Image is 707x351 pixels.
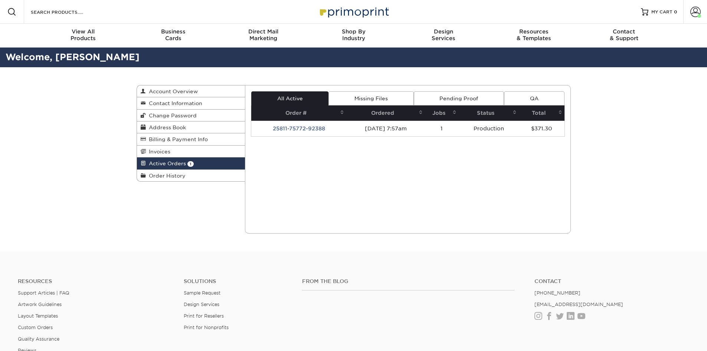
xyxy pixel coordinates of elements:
[18,313,58,319] a: Layout Templates
[489,28,579,35] span: Resources
[651,9,672,15] span: MY CART
[328,91,413,105] a: Missing Files
[425,105,459,121] th: Jobs
[519,105,564,121] th: Total
[137,133,245,145] a: Billing & Payment Info
[128,24,218,48] a: BusinessCards
[534,302,623,307] a: [EMAIL_ADDRESS][DOMAIN_NAME]
[251,121,346,136] td: 25811-75772-92388
[218,28,308,35] span: Direct Mail
[579,28,669,42] div: & Support
[38,28,128,35] span: View All
[18,325,53,330] a: Custom Orders
[302,278,514,285] h4: From the Blog
[317,4,391,20] img: Primoprint
[18,302,62,307] a: Artwork Guidelines
[414,91,504,105] a: Pending Proof
[218,28,308,42] div: Marketing
[187,161,194,167] span: 1
[346,105,425,121] th: Ordered
[38,24,128,48] a: View AllProducts
[504,91,564,105] a: QA
[251,91,328,105] a: All Active
[184,325,229,330] a: Print for Nonprofits
[128,28,218,35] span: Business
[146,100,202,106] span: Contact Information
[146,113,197,118] span: Change Password
[534,290,580,296] a: [PHONE_NUMBER]
[308,28,399,42] div: Industry
[459,121,519,136] td: Production
[18,290,69,296] a: Support Articles | FAQ
[184,302,219,307] a: Design Services
[184,313,224,319] a: Print for Resellers
[579,28,669,35] span: Contact
[30,7,102,16] input: SEARCH PRODUCTS.....
[137,170,245,181] a: Order History
[137,97,245,109] a: Contact Information
[146,160,186,166] span: Active Orders
[146,124,186,130] span: Address Book
[489,24,579,48] a: Resources& Templates
[579,24,669,48] a: Contact& Support
[184,290,220,296] a: Sample Request
[399,28,489,35] span: Design
[128,28,218,42] div: Cards
[137,121,245,133] a: Address Book
[137,146,245,157] a: Invoices
[18,336,59,342] a: Quality Assurance
[489,28,579,42] div: & Templates
[184,278,291,285] h4: Solutions
[399,28,489,42] div: Services
[18,278,173,285] h4: Resources
[308,24,399,48] a: Shop ByIndustry
[146,88,198,94] span: Account Overview
[146,173,186,179] span: Order History
[399,24,489,48] a: DesignServices
[674,9,677,14] span: 0
[146,149,170,155] span: Invoices
[137,157,245,169] a: Active Orders 1
[146,136,208,142] span: Billing & Payment Info
[251,105,346,121] th: Order #
[425,121,459,136] td: 1
[218,24,308,48] a: Direct MailMarketing
[534,278,689,285] a: Contact
[38,28,128,42] div: Products
[519,121,564,136] td: $371.30
[459,105,519,121] th: Status
[308,28,399,35] span: Shop By
[137,110,245,121] a: Change Password
[346,121,425,136] td: [DATE] 7:57am
[137,85,245,97] a: Account Overview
